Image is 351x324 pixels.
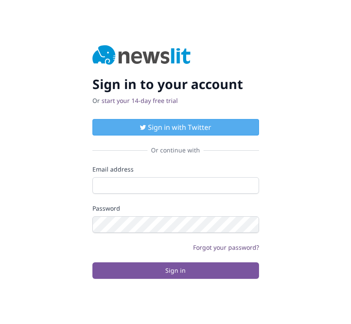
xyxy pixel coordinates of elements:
[193,243,259,251] a: Forgot your password?
[148,146,203,155] span: Or continue with
[92,165,259,174] label: Email address
[92,96,259,105] p: Or
[92,45,191,66] img: Newslit
[92,119,259,136] button: Sign in with Twitter
[102,96,178,105] a: start your 14-day free trial
[92,262,259,279] button: Sign in
[92,76,259,92] h2: Sign in to your account
[92,204,259,213] label: Password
